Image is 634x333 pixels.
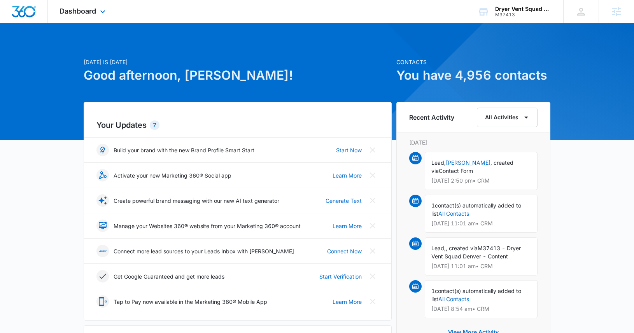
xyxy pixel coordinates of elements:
[438,296,469,302] a: All Contacts
[495,6,552,12] div: account name
[366,169,379,181] button: Close
[438,210,469,217] a: All Contacts
[495,12,552,17] div: account id
[446,159,490,166] a: [PERSON_NAME]
[84,58,392,66] p: [DATE] is [DATE]
[409,138,538,146] p: [DATE]
[114,171,231,180] p: Activate your new Marketing 360® Social app
[431,202,435,209] span: 1
[114,247,294,255] p: Connect more lead sources to your Leads Inbox with [PERSON_NAME]
[336,146,362,154] a: Start Now
[431,202,521,217] span: contact(s) automatically added to list
[366,295,379,308] button: Close
[366,144,379,156] button: Close
[431,178,531,183] p: [DATE] 2:50 pm • CRM
[396,58,550,66] p: Contacts
[327,247,362,255] a: Connect Now
[333,222,362,230] a: Learn More
[150,120,159,130] div: 7
[431,159,446,166] span: Lead,
[431,245,446,251] span: Lead,
[60,7,96,15] span: Dashboard
[366,220,379,232] button: Close
[319,272,362,281] a: Start Verification
[114,146,254,154] p: Build your brand with the new Brand Profile Smart Start
[333,171,362,180] a: Learn More
[114,272,224,281] p: Get Google Guaranteed and get more leads
[431,288,435,294] span: 1
[439,167,473,174] span: Contact Form
[366,194,379,207] button: Close
[114,197,279,205] p: Create powerful brand messaging with our new AI text generator
[446,245,478,251] span: , created via
[114,298,267,306] p: Tap to Pay now available in the Marketing 360® Mobile App
[366,270,379,282] button: Close
[477,108,538,127] button: All Activities
[114,222,301,230] p: Manage your Websites 360® website from your Marketing 360® account
[366,245,379,257] button: Close
[326,197,362,205] a: Generate Text
[84,66,392,85] h1: Good afternoon, [PERSON_NAME]!
[396,66,550,85] h1: You have 4,956 contacts
[431,306,531,312] p: [DATE] 8:54 am • CRM
[431,221,531,226] p: [DATE] 11:01 am • CRM
[96,119,379,131] h2: Your Updates
[431,263,531,269] p: [DATE] 11:01 am • CRM
[409,113,454,122] h6: Recent Activity
[333,298,362,306] a: Learn More
[431,288,521,302] span: contact(s) automatically added to list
